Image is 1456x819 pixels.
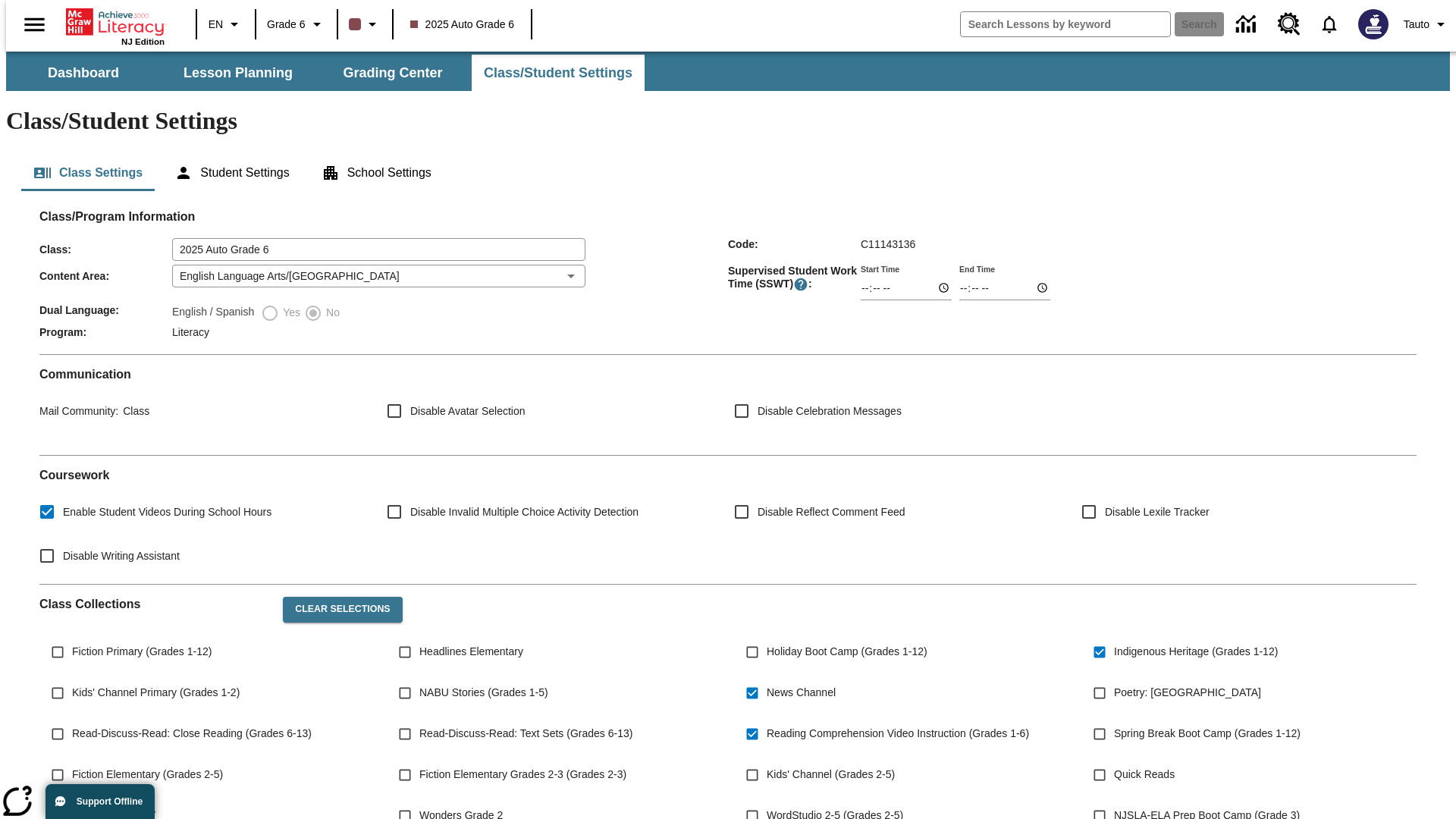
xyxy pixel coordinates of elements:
[72,726,312,742] span: Read-Discuss-Read: Close Reading (Grades 6-13)
[6,107,1450,135] h1: Class/Student Settings
[410,17,515,33] span: 2025 Auto Grade 6
[410,504,639,520] span: Disable Invalid Multiple Choice Activity Detection
[1114,644,1278,660] span: Indigenous Heritage (Grades 1-12)
[21,155,155,191] button: Class Settings
[63,504,271,520] span: Enable Student Videos During School Hours
[202,11,250,38] button: Language: EN, Select a language
[172,304,254,322] label: English / Spanish
[758,504,905,520] span: Disable Reflect Comment Feed
[45,784,155,819] button: Support Offline
[39,405,118,417] span: Mail Community :
[472,55,645,91] button: Class/Student Settings
[39,243,172,256] span: Class :
[1349,5,1398,44] button: Select a new avatar
[39,224,1417,342] div: Class/Program Information
[39,367,1417,381] h2: Communication
[8,55,159,91] button: Dashboard
[66,5,165,46] div: Home
[1398,11,1456,38] button: Profile/Settings
[172,265,585,287] div: English Language Arts/[GEOGRAPHIC_DATA]
[343,11,388,38] button: Class color is dark brown. Change class color
[39,304,172,316] span: Dual Language :
[39,270,172,282] span: Content Area :
[419,644,523,660] span: Headlines Elementary
[1310,5,1349,44] a: Notifications
[39,326,172,338] span: Program :
[39,209,1417,224] h2: Class/Program Information
[322,305,340,321] span: No
[410,403,526,419] span: Disable Avatar Selection
[172,326,209,338] span: Literacy
[77,796,143,807] span: Support Offline
[1114,726,1301,742] span: Spring Break Boot Camp (Grades 1-12)
[793,277,808,292] button: Supervised Student Work Time is the timeframe when students can take LevelSet and when lessons ar...
[267,17,306,33] span: Grade 6
[12,2,57,47] button: Open side menu
[48,64,119,82] span: Dashboard
[959,263,995,275] label: End Time
[1269,4,1310,45] a: Resource Center, Will open in new tab
[63,548,180,564] span: Disable Writing Assistant
[728,238,861,250] span: Code :
[1105,504,1210,520] span: Disable Lexile Tracker
[767,767,895,783] span: Kids' Channel (Grades 2-5)
[758,403,902,419] span: Disable Celebration Messages
[172,238,585,261] input: Class
[419,685,548,701] span: NABU Stories (Grades 1-5)
[317,55,469,91] button: Grading Center
[767,685,836,701] span: News Channel
[66,7,165,37] a: Home
[6,52,1450,91] div: SubNavbar
[861,263,899,275] label: Start Time
[21,155,1435,191] div: Class/Student Settings
[72,685,240,701] span: Kids' Channel Primary (Grades 1-2)
[1404,17,1429,33] span: Tauto
[1227,4,1269,45] a: Data Center
[72,644,212,660] span: Fiction Primary (Grades 1-12)
[309,155,444,191] button: School Settings
[419,726,632,742] span: Read-Discuss-Read: Text Sets (Grades 6-13)
[184,64,293,82] span: Lesson Planning
[1114,767,1175,783] span: Quick Reads
[39,468,1417,572] div: Coursework
[39,367,1417,443] div: Communication
[6,55,646,91] div: SubNavbar
[484,64,632,82] span: Class/Student Settings
[39,597,271,611] h2: Class Collections
[283,597,402,623] button: Clear Selections
[72,767,223,783] span: Fiction Elementary (Grades 2-5)
[279,305,300,321] span: Yes
[767,726,1029,742] span: Reading Comprehension Video Instruction (Grades 1-6)
[39,468,1417,482] h2: Course work
[767,644,927,660] span: Holiday Boot Camp (Grades 1-12)
[728,265,861,292] span: Supervised Student Work Time (SSWT) :
[861,238,915,250] span: C11143136
[961,12,1170,36] input: search field
[1358,9,1389,39] img: Avatar
[118,405,149,417] span: Class
[261,11,332,38] button: Grade: Grade 6, Select a grade
[162,155,301,191] button: Student Settings
[1114,685,1261,701] span: Poetry: [GEOGRAPHIC_DATA]
[121,37,165,46] span: NJ Edition
[162,55,314,91] button: Lesson Planning
[419,767,626,783] span: Fiction Elementary Grades 2-3 (Grades 2-3)
[209,17,223,33] span: EN
[343,64,442,82] span: Grading Center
